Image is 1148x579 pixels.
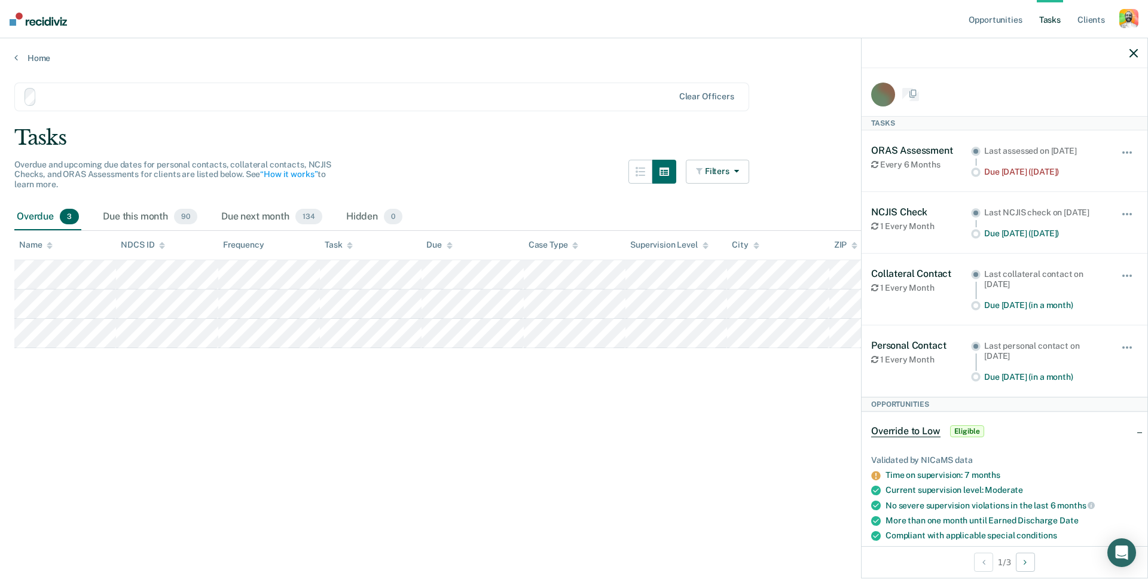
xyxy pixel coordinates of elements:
[834,240,858,250] div: ZIP
[974,553,993,572] button: Previous Client
[1016,553,1035,572] button: Next Client
[14,53,1134,63] a: Home
[871,268,971,279] div: Collateral Contact
[871,160,971,170] div: Every 6 Months
[14,160,331,190] span: Overdue and upcoming due dates for personal contacts, collateral contacts, NCJIS Checks, and ORAS...
[871,355,971,365] div: 1 Every Month
[871,221,971,231] div: 1 Every Month
[121,240,165,250] div: NDCS ID
[984,269,1104,289] div: Last collateral contact on [DATE]
[871,145,971,156] div: ORAS Assessment
[14,204,81,230] div: Overdue
[679,92,734,102] div: Clear officers
[344,204,405,230] div: Hidden
[984,372,1104,382] div: Due [DATE] (in a month)
[14,126,1134,150] div: Tasks
[886,470,1138,480] div: Time on supervision: 7 months
[871,425,941,437] span: Override to Low
[100,204,200,230] div: Due this month
[1057,501,1095,510] span: months
[223,240,264,250] div: Frequency
[1016,531,1057,540] span: conditions
[1107,538,1136,567] div: Open Intercom Messenger
[174,209,197,224] span: 90
[871,283,971,293] div: 1 Every Month
[10,13,67,26] img: Recidiviz
[686,160,749,184] button: Filters
[886,485,1138,495] div: Current supervision level:
[886,516,1138,526] div: More than one month until Earned Discharge
[630,240,709,250] div: Supervision Level
[19,240,53,250] div: Name
[984,208,1104,218] div: Last NCJIS check on [DATE]
[325,240,353,250] div: Task
[886,531,1138,541] div: Compliant with applicable special
[984,228,1104,239] div: Due [DATE] ([DATE])
[886,500,1138,511] div: No severe supervision violations in the last 6
[984,167,1104,177] div: Due [DATE] ([DATE])
[984,146,1104,156] div: Last assessed on [DATE]
[219,204,325,230] div: Due next month
[862,116,1147,130] div: Tasks
[871,206,971,218] div: NCJIS Check
[384,209,402,224] span: 0
[1060,516,1078,525] span: Date
[60,209,79,224] span: 3
[732,240,759,250] div: City
[862,397,1147,412] div: Opportunities
[862,412,1147,450] div: Override to LowEligible
[984,300,1104,310] div: Due [DATE] (in a month)
[871,340,971,351] div: Personal Contact
[260,169,317,179] a: “How it works”
[426,240,453,250] div: Due
[950,425,984,437] span: Eligible
[984,341,1104,361] div: Last personal contact on [DATE]
[529,240,579,250] div: Case Type
[985,485,1023,495] span: Moderate
[871,455,1138,465] div: Validated by NICaMS data
[295,209,322,224] span: 134
[862,546,1147,578] div: 1 / 3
